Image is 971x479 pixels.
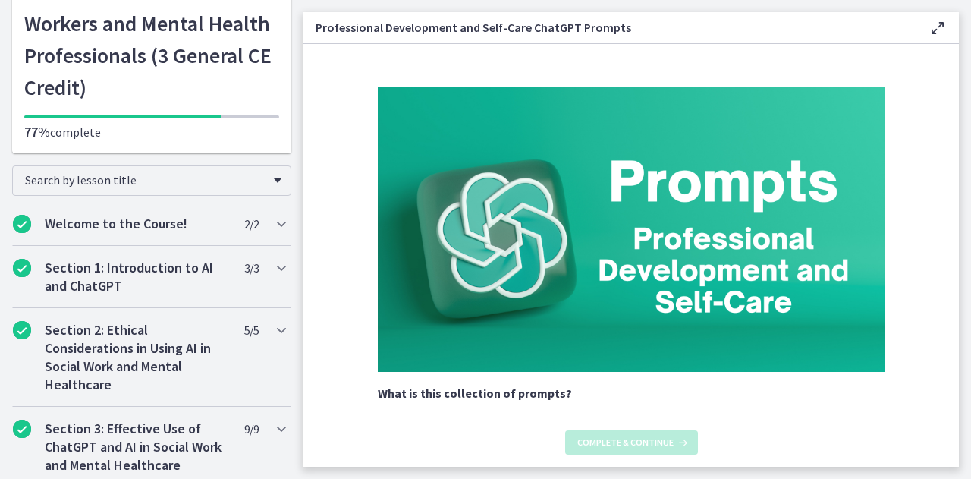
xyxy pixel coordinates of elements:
h2: Section 1: Introduction to AI and ChatGPT [45,259,230,295]
p: Prompts that focus on enhancing professional skills, self-reflection, and self-care practices for... [378,414,885,469]
span: 2 / 2 [244,215,259,233]
span: 5 / 5 [244,321,259,339]
span: 9 / 9 [244,420,259,438]
p: complete [24,123,279,141]
h3: Professional Development and Self-Care ChatGPT Prompts [316,18,904,36]
button: Complete & continue [565,430,698,455]
h2: Section 2: Ethical Considerations in Using AI in Social Work and Mental Healthcare [45,321,230,394]
strong: What is this collection of prompts? [378,386,572,401]
div: Search by lesson title [12,165,291,196]
img: Slides_for_Title_Slides_for_ChatGPT_and_AI_for_Social_Work_%2829%29.png [378,87,885,372]
span: Search by lesson title [25,172,266,188]
i: Completed [13,215,31,233]
h2: Section 3: Effective Use of ChatGPT and AI in Social Work and Mental Healthcare [45,420,230,474]
i: Completed [13,420,31,438]
i: Completed [13,259,31,277]
span: 3 / 3 [244,259,259,277]
span: Complete & continue [577,436,674,449]
i: Completed [13,321,31,339]
h2: Welcome to the Course! [45,215,230,233]
span: 77% [24,123,50,140]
